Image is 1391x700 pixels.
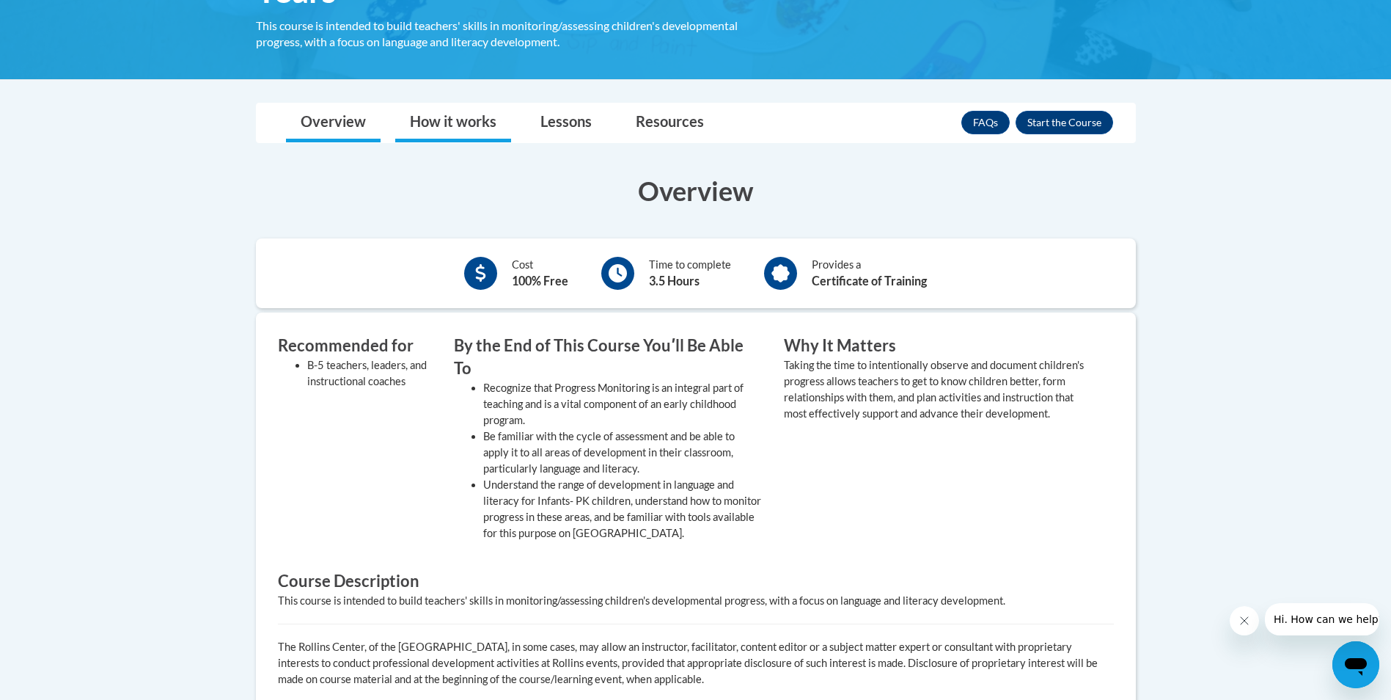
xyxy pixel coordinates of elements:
b: 100% Free [512,274,568,288]
a: FAQs [961,111,1010,134]
li: B-5 teachers, leaders, and instructional coaches [307,357,432,390]
a: Resources [621,103,719,142]
p: The Rollins Center, of the [GEOGRAPHIC_DATA], in some cases, may allow an instructor, facilitator... [278,639,1114,688]
div: This course is intended to build teachers' skills in monitoring/assessing children's developmenta... [278,593,1114,609]
div: This course is intended to build teachers' skills in monitoring/assessing children's developmenta... [256,18,762,50]
iframe: Message from company [1265,603,1379,635]
button: Enroll [1016,111,1113,134]
a: Overview [286,103,381,142]
div: Provides a [812,257,927,290]
span: Hi. How can we help? [9,10,119,22]
value: Taking the time to intentionally observe and document children's progress allows teachers to get ... [784,359,1084,420]
h3: Overview [256,172,1136,209]
div: Time to complete [649,257,731,290]
a: How it works [395,103,511,142]
b: 3.5 Hours [649,274,700,288]
h3: By the End of This Course Youʹll Be Able To [454,335,762,380]
iframe: Button to launch messaging window [1332,641,1379,688]
h3: Why It Matters [784,335,1092,357]
li: Recognize that Progress Monitoring is an integral part of teaching and is a vital component of an... [483,380,762,429]
a: Lessons [526,103,606,142]
h3: Course Description [278,570,1114,593]
h3: Recommended for [278,335,432,357]
li: Understand the range of development in language and literacy for Infants- PK children, understand... [483,477,762,542]
b: Certificate of Training [812,274,927,288]
iframe: Close message [1230,606,1259,635]
li: Be familiar with the cycle of assessment and be able to apply it to all areas of development in t... [483,429,762,477]
div: Cost [512,257,568,290]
